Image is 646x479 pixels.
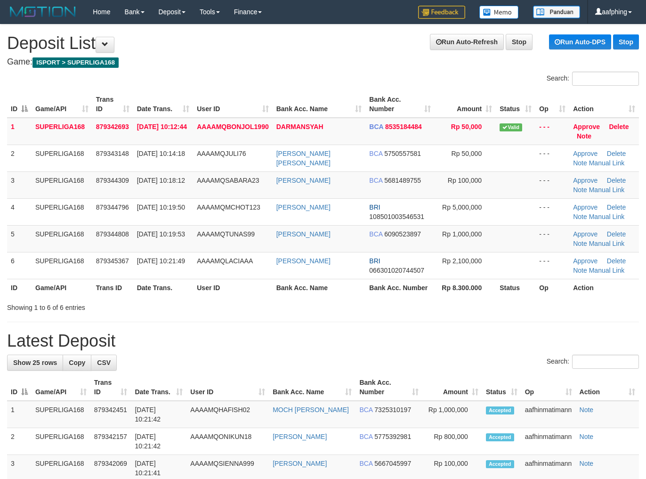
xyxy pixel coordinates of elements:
[90,428,131,455] td: 879342157
[573,267,587,274] a: Note
[521,374,576,401] th: Op: activate to sort column ascending
[535,252,569,279] td: - - -
[197,230,255,238] span: AAAAMQTUNAS99
[422,374,482,401] th: Amount: activate to sort column ascending
[384,177,421,184] span: Copy 5681489755 to clipboard
[186,374,269,401] th: User ID: activate to sort column ascending
[442,257,482,265] span: Rp 2,100,000
[7,34,639,53] h1: Deposit List
[276,150,331,167] a: [PERSON_NAME] [PERSON_NAME]
[96,230,129,238] span: 879344808
[572,72,639,86] input: Search:
[97,359,111,366] span: CSV
[535,91,569,118] th: Op: activate to sort column ascending
[573,123,600,130] a: Approve
[7,428,32,455] td: 2
[197,257,253,265] span: AAAAMQLACIAAA
[573,186,587,194] a: Note
[96,123,129,130] span: 879342693
[369,177,382,184] span: BCA
[186,401,269,428] td: AAAAMQHAFISH02
[374,433,411,440] span: Copy 5775392981 to clipboard
[133,279,194,296] th: Date Trans.
[422,428,482,455] td: Rp 800,000
[422,401,482,428] td: Rp 1,000,000
[96,150,129,157] span: 879343148
[90,374,131,401] th: Trans ID: activate to sort column ascending
[32,279,92,296] th: Game/API
[369,203,380,211] span: BRI
[197,150,246,157] span: AAAAMQJULI76
[569,91,639,118] th: Action: activate to sort column ascending
[535,118,569,145] td: - - -
[7,252,32,279] td: 6
[573,257,598,265] a: Approve
[580,460,594,467] a: Note
[7,279,32,296] th: ID
[535,171,569,198] td: - - -
[32,401,90,428] td: SUPERLIGA168
[7,171,32,198] td: 3
[384,230,421,238] span: Copy 6090523897 to clipboard
[273,279,366,296] th: Bank Acc. Name
[7,198,32,225] td: 4
[535,198,569,225] td: - - -
[369,123,383,130] span: BCA
[276,177,331,184] a: [PERSON_NAME]
[7,374,32,401] th: ID: activate to sort column descending
[32,145,92,171] td: SUPERLIGA168
[186,428,269,455] td: AAAAMQONIKUN18
[589,186,625,194] a: Manual Link
[63,355,91,371] a: Copy
[369,150,382,157] span: BCA
[535,145,569,171] td: - - -
[573,240,587,247] a: Note
[442,203,482,211] span: Rp 5,000,000
[131,401,186,428] td: [DATE] 10:21:42
[131,374,186,401] th: Date Trans.: activate to sort column ascending
[273,406,349,414] a: MOCH [PERSON_NAME]
[577,132,591,140] a: Note
[273,91,366,118] th: Bank Acc. Name: activate to sort column ascending
[7,332,639,350] h1: Latest Deposit
[521,401,576,428] td: aafhinmatimann
[435,279,496,296] th: Rp 8.300.000
[452,150,482,157] span: Rp 50,000
[549,34,611,49] a: Run Auto-DPS
[32,91,92,118] th: Game/API: activate to sort column ascending
[486,460,514,468] span: Accepted
[32,252,92,279] td: SUPERLIGA168
[7,118,32,145] td: 1
[32,171,92,198] td: SUPERLIGA168
[589,159,625,167] a: Manual Link
[96,257,129,265] span: 879345367
[365,91,435,118] th: Bank Acc. Number: activate to sort column ascending
[96,203,129,211] span: 879344796
[96,177,129,184] span: 879344309
[7,225,32,252] td: 5
[359,406,372,414] span: BCA
[137,203,185,211] span: [DATE] 10:19:50
[92,91,133,118] th: Trans ID: activate to sort column ascending
[197,203,260,211] span: AAAAMQMCHOT123
[133,91,194,118] th: Date Trans.: activate to sort column ascending
[496,91,535,118] th: Status: activate to sort column ascending
[369,230,382,238] span: BCA
[451,123,482,130] span: Rp 50,000
[369,213,424,220] span: Copy 108501003546531 to clipboard
[355,374,422,401] th: Bank Acc. Number: activate to sort column ascending
[589,240,625,247] a: Manual Link
[418,6,465,19] img: Feedback.jpg
[573,177,598,184] a: Approve
[32,225,92,252] td: SUPERLIGA168
[572,355,639,369] input: Search:
[273,433,327,440] a: [PERSON_NAME]
[137,177,185,184] span: [DATE] 10:18:12
[91,355,117,371] a: CSV
[7,57,639,67] h4: Game:
[369,257,380,265] span: BRI
[32,374,90,401] th: Game/API: activate to sort column ascending
[589,213,625,220] a: Manual Link
[482,374,521,401] th: Status: activate to sort column ascending
[535,279,569,296] th: Op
